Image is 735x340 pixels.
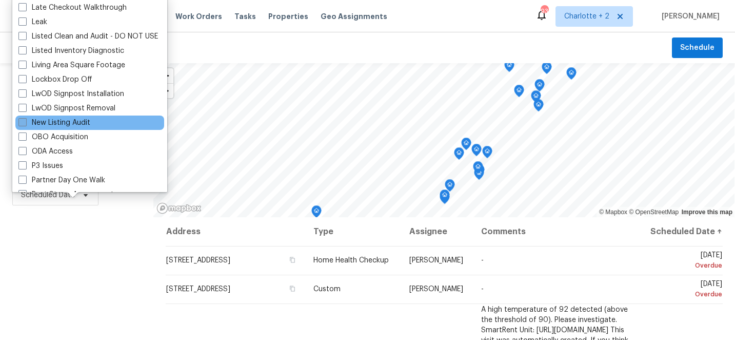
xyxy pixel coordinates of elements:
[454,147,464,163] div: Map marker
[482,146,492,162] div: Map marker
[409,257,463,264] span: [PERSON_NAME]
[18,17,47,27] label: Leak
[481,286,484,293] span: -
[531,90,541,106] div: Map marker
[461,138,471,154] div: Map marker
[311,205,322,221] div: Map marker
[288,284,297,293] button: Copy Address
[18,132,88,142] label: OBO Acquisition
[672,37,723,59] button: Schedule
[599,209,627,216] a: Mapbox
[166,286,230,293] span: [STREET_ADDRESS]
[18,31,158,42] label: Listed Clean and Audit - DO NOT USE
[514,85,524,101] div: Map marker
[18,60,125,70] label: Living Area Square Footage
[153,63,734,217] canvas: Map
[21,190,75,200] span: Scheduled Date
[440,190,450,205] div: Map marker
[175,11,222,22] span: Work Orders
[445,179,455,195] div: Map marker
[18,89,124,99] label: LwOD Signpost Installation
[18,146,73,157] label: ODA Access
[629,209,679,216] a: OpenStreetMap
[564,11,609,22] span: Charlotte + 2
[658,11,720,22] span: [PERSON_NAME]
[166,257,230,264] span: [STREET_ADDRESS]
[18,118,90,128] label: New Listing Audit
[682,209,732,216] a: Improve this map
[234,13,256,20] span: Tasks
[504,60,514,75] div: Map marker
[18,175,105,185] label: Partner Day One Walk
[648,252,722,271] span: [DATE]
[18,190,114,200] label: Post Storm Assessment
[313,257,389,264] span: Home Health Checkup
[18,103,115,114] label: LwOD Signpost Removal
[534,79,545,95] div: Map marker
[409,286,463,293] span: [PERSON_NAME]
[321,11,387,22] span: Geo Assignments
[305,217,401,246] th: Type
[542,62,552,78] div: Map marker
[18,46,124,56] label: Listed Inventory Diagnostic
[533,99,544,115] div: Map marker
[640,217,723,246] th: Scheduled Date ↑
[156,202,202,214] a: Mapbox homepage
[680,42,714,54] span: Schedule
[648,260,722,271] div: Overdue
[648,289,722,299] div: Overdue
[313,286,341,293] span: Custom
[18,3,127,13] label: Late Checkout Walkthrough
[481,257,484,264] span: -
[474,167,484,183] div: Map marker
[566,67,577,83] div: Map marker
[166,217,305,246] th: Address
[474,164,485,180] div: Map marker
[268,11,308,22] span: Properties
[288,255,297,265] button: Copy Address
[471,144,482,160] div: Map marker
[473,217,640,246] th: Comments
[18,74,92,85] label: Lockbox Drop Off
[473,161,483,177] div: Map marker
[18,161,63,171] label: P3 Issues
[541,6,548,16] div: 93
[401,217,473,246] th: Assignee
[648,280,722,299] span: [DATE]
